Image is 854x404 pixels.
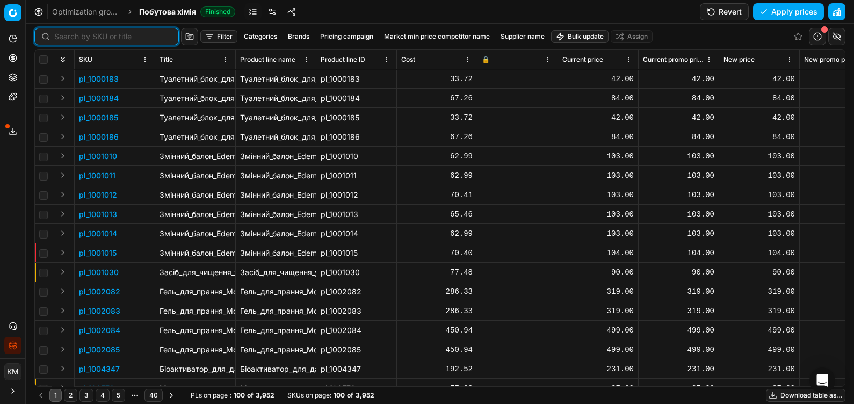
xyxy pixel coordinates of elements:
[321,170,392,181] div: pl_1001011
[160,112,231,123] p: Туалетний_блок_для_унітазу_Galax_Океанська_свіжість_55_г
[401,306,473,316] div: 286.33
[401,74,473,84] div: 33.72
[723,267,795,278] div: 90.00
[5,364,21,380] span: КM
[380,30,494,43] button: Market min price competitor name
[316,30,378,43] button: Pricing campaign
[562,286,634,297] div: 319.00
[160,325,231,336] p: Гель_для_прання_Moomin_Color_1.8_л
[723,170,795,181] div: 103.00
[321,190,392,200] div: pl_1001012
[49,389,62,402] button: 1
[723,93,795,104] div: 84.00
[79,383,114,394] button: pl_100578
[321,74,392,84] div: pl_1000183
[723,209,795,220] div: 103.00
[562,190,634,200] div: 103.00
[723,190,795,200] div: 103.00
[723,228,795,239] div: 103.00
[79,93,119,104] button: pl_1000184
[79,267,119,278] button: pl_1001030
[79,74,119,84] button: pl_1000183
[562,151,634,162] div: 103.00
[56,304,69,317] button: Expand
[56,130,69,143] button: Expand
[562,228,634,239] div: 103.00
[54,31,172,42] input: Search by SKU or title
[643,248,714,258] div: 104.00
[321,344,392,355] div: pl_1002085
[240,383,312,394] div: Молочко_для_чищення_Frosch_Лаванда_500_мл
[401,364,473,374] div: 192.52
[79,170,115,181] button: pl_1001011
[79,306,120,316] button: pl_1002083
[562,74,634,84] div: 42.00
[234,391,245,400] strong: 100
[56,188,69,201] button: Expand
[643,190,714,200] div: 103.00
[160,132,231,142] p: Туалетний_блок_для_унітазу_Galax_Океанська_свіжість_110_г_(2_шт._х_55_г)
[643,344,714,355] div: 499.00
[321,306,392,316] div: pl_1002083
[723,286,795,297] div: 319.00
[321,228,392,239] div: pl_1001014
[79,55,92,64] span: SKU
[401,267,473,278] div: 77.48
[240,325,312,336] div: Гель_для_прання_Moomin_Color_1.8_л
[240,93,312,104] div: Туалетний_блок_для_унітазу_Galax_Квіткова_свіжість_110_г_(2_шт._х_55_г)
[79,112,118,123] button: pl_1000185
[401,209,473,220] div: 65.46
[79,286,120,297] p: pl_1002082
[56,265,69,278] button: Expand
[4,363,21,380] button: КM
[160,267,231,278] p: Засіб_для_чищення_унітазу_Domestos_Zero_Limescale_антиналіт_і_антиіржа_аквамарин_750_мл
[321,151,392,162] div: pl_1001010
[562,248,634,258] div: 104.00
[56,149,69,162] button: Expand
[643,112,714,123] div: 42.00
[79,248,117,258] button: pl_1001015
[96,389,110,402] button: 4
[809,367,835,393] div: Open Intercom Messenger
[643,306,714,316] div: 319.00
[34,388,178,403] nav: pagination
[240,190,312,200] div: Змінний_балон_Edem_home_Після_дощу_для_автоматичного_освіжувача_повітря_260_мл
[160,93,231,104] p: Туалетний_блок_для_унітазу_Galax_Квіткова_свіжість_110_г_(2_шт._х_55_г)
[562,170,634,181] div: 103.00
[723,248,795,258] div: 104.00
[401,228,473,239] div: 62.99
[160,74,231,84] p: Туалетний_блок_для_унітазу_Galax_Квіткова_свіжість_55_г
[79,325,120,336] button: pl_1002084
[643,325,714,336] div: 499.00
[240,248,312,258] div: Змінний_балон_Edem_home_Східна_мрія_для_автоматичного_освіжувача_повітря_260_мл
[56,362,69,375] button: Expand
[240,364,312,374] div: Біоактиватор_для_дачних_туалетів_і_септиків_Expedit_таблетки_12_шт.
[321,383,392,394] div: pl_100578
[56,285,69,298] button: Expand
[79,344,120,355] p: pl_1002085
[321,286,392,297] div: pl_1002082
[240,170,312,181] div: Змінний_балон_Edem_home_Вибуховий_цитрус_для_автоматичного_освіжувача_повітря_260_мл
[56,111,69,124] button: Expand
[52,6,121,17] a: Optimization groups
[56,227,69,240] button: Expand
[401,170,473,181] div: 62.99
[79,228,117,239] button: pl_1001014
[139,6,235,17] span: Побутова хіміяFinished
[562,55,603,64] span: Current price
[643,383,714,394] div: 87.00
[643,228,714,239] div: 103.00
[144,389,163,402] button: 40
[401,325,473,336] div: 450.94
[562,306,634,316] div: 319.00
[160,344,231,355] p: Гель_для_прання_Moomin_Universal_1.8_л
[321,267,392,278] div: pl_1001030
[321,132,392,142] div: pl_1000186
[79,364,120,374] button: pl_1004347
[160,286,231,297] p: Гель_для_прання_Moomin_Color_900_мл
[562,112,634,123] div: 42.00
